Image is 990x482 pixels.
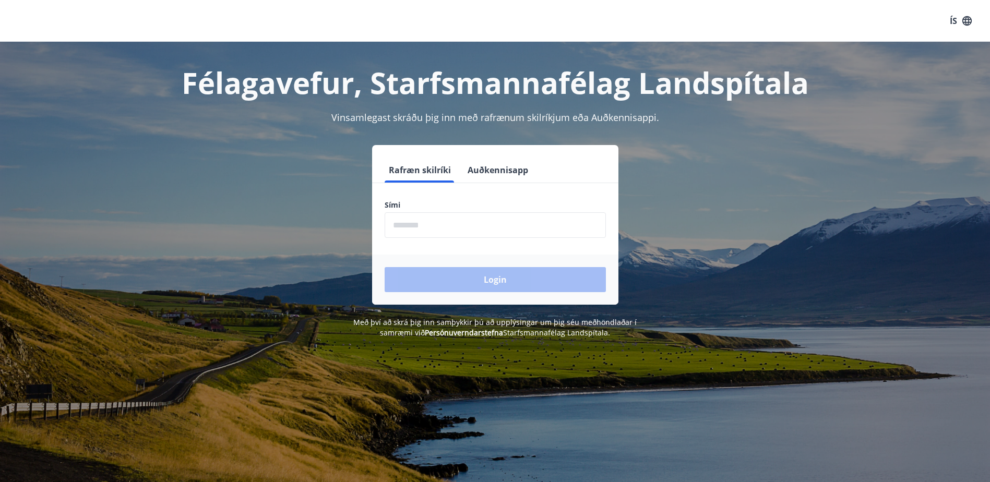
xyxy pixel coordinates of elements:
label: Sími [385,200,606,210]
span: Með því að skrá þig inn samþykkir þú að upplýsingar um þig séu meðhöndlaðar í samræmi við Starfsm... [353,317,637,338]
span: Vinsamlegast skráðu þig inn með rafrænum skilríkjum eða Auðkennisappi. [331,111,659,124]
h1: Félagavefur, Starfsmannafélag Landspítala [132,63,858,102]
a: Persónuverndarstefna [425,328,503,338]
button: ÍS [944,11,977,30]
button: Rafræn skilríki [385,158,455,183]
button: Auðkennisapp [463,158,532,183]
